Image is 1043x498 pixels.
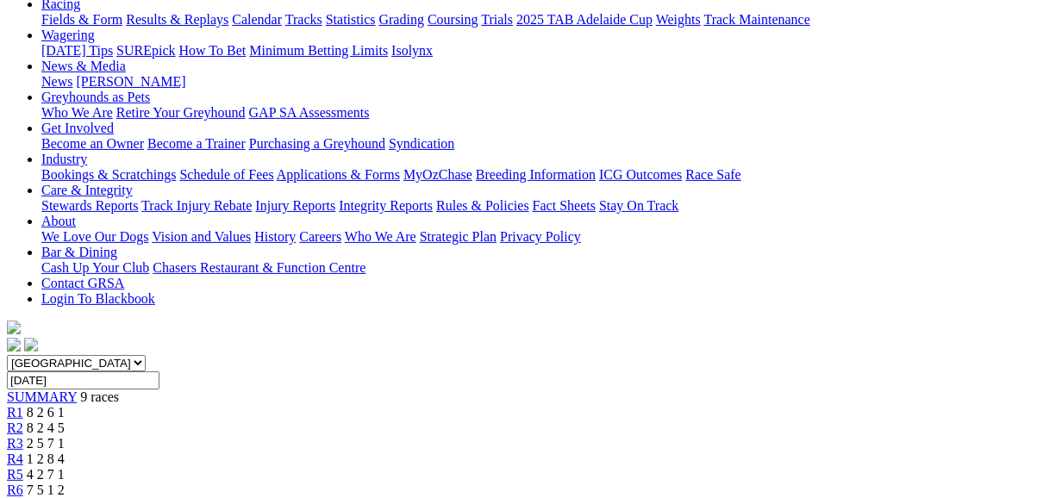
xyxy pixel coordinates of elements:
a: Careers [299,229,341,244]
a: Privacy Policy [500,229,581,244]
a: R3 [7,436,23,451]
a: Minimum Betting Limits [249,43,388,58]
a: Tracks [285,12,322,27]
a: Bookings & Scratchings [41,167,176,182]
a: Weights [656,12,701,27]
a: Fields & Form [41,12,122,27]
a: Who We Are [41,105,113,120]
a: Syndication [389,136,454,151]
div: News & Media [41,74,1036,90]
div: Bar & Dining [41,260,1036,276]
a: News & Media [41,59,126,73]
a: Contact GRSA [41,276,124,290]
a: R2 [7,420,23,435]
a: Rules & Policies [436,198,529,213]
a: Stewards Reports [41,198,138,213]
a: Chasers Restaurant & Function Centre [153,260,365,275]
a: Become a Trainer [147,136,246,151]
a: Who We Are [345,229,416,244]
a: Applications & Forms [277,167,400,182]
div: Racing [41,12,1036,28]
a: [PERSON_NAME] [76,74,185,89]
a: SUREpick [116,43,175,58]
span: 9 races [80,389,119,404]
a: GAP SA Assessments [249,105,370,120]
a: SUMMARY [7,389,77,404]
a: MyOzChase [403,167,472,182]
a: Schedule of Fees [179,167,273,182]
img: facebook.svg [7,338,21,352]
a: R6 [7,482,23,497]
span: 8 2 4 5 [27,420,65,435]
a: Greyhounds as Pets [41,90,150,104]
a: 2025 TAB Adelaide Cup [516,12,653,27]
img: logo-grsa-white.png [7,321,21,334]
a: Wagering [41,28,95,42]
a: Integrity Reports [339,198,433,213]
div: Get Involved [41,136,1036,152]
a: Grading [379,12,424,27]
a: Bar & Dining [41,245,117,259]
a: Coursing [428,12,478,27]
a: Track Injury Rebate [141,198,252,213]
a: History [254,229,296,244]
a: Trials [481,12,513,27]
a: Purchasing a Greyhound [249,136,385,151]
a: [DATE] Tips [41,43,113,58]
a: Isolynx [391,43,433,58]
a: Retire Your Greyhound [116,105,246,120]
a: R1 [7,405,23,420]
a: About [41,214,76,228]
div: Greyhounds as Pets [41,105,1036,121]
a: Stay On Track [599,198,678,213]
span: 1 2 8 4 [27,451,65,466]
a: Vision and Values [152,229,251,244]
a: We Love Our Dogs [41,229,148,244]
a: ICG Outcomes [599,167,682,182]
div: Wagering [41,43,1036,59]
a: Race Safe [685,167,740,182]
a: Statistics [326,12,376,27]
a: Breeding Information [476,167,596,182]
a: How To Bet [179,43,247,58]
a: Fact Sheets [533,198,596,213]
span: 2 5 7 1 [27,436,65,451]
a: Industry [41,152,87,166]
div: About [41,229,1036,245]
a: News [41,74,72,89]
a: Results & Replays [126,12,228,27]
a: Become an Owner [41,136,144,151]
span: 4 2 7 1 [27,467,65,482]
span: 8 2 6 1 [27,405,65,420]
a: Calendar [232,12,282,27]
a: Track Maintenance [704,12,810,27]
a: Cash Up Your Club [41,260,149,275]
a: R5 [7,467,23,482]
a: Care & Integrity [41,183,133,197]
img: twitter.svg [24,338,38,352]
div: Industry [41,167,1036,183]
a: R4 [7,451,23,466]
a: Login To Blackbook [41,291,155,306]
span: 7 5 1 2 [27,482,65,497]
a: Strategic Plan [420,229,497,244]
a: Injury Reports [255,198,335,213]
div: Care & Integrity [41,198,1036,214]
input: Select date [7,371,159,389]
a: Get Involved [41,121,114,135]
